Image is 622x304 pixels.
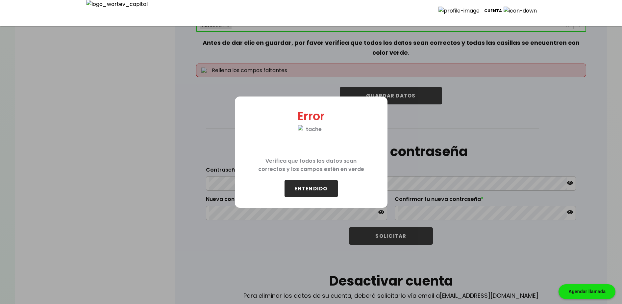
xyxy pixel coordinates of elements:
img: icon-down [502,7,541,15]
p: Cuenta [484,6,502,16]
img: tache [298,125,324,152]
img: profile-image [438,7,484,15]
p: Verifica que todos los datos sean correctos y los campos estén en verde [245,152,377,180]
p: Error [297,107,325,125]
div: Agendar llamada [559,284,615,299]
button: ENTENDIDO [285,180,338,197]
